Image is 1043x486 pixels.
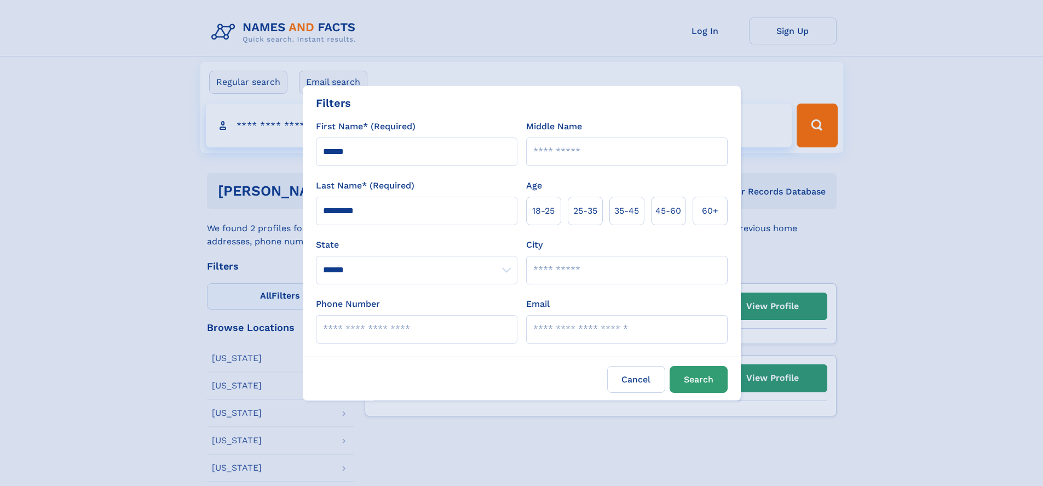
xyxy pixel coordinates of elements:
label: Age [526,179,542,192]
label: State [316,238,517,251]
label: Phone Number [316,298,380,311]
label: Middle Name [526,120,582,133]
label: City [526,238,543,251]
label: Last Name* (Required) [316,179,414,192]
span: 25‑35 [573,204,597,218]
span: 45‑60 [655,204,681,218]
span: 60+ [702,204,718,218]
span: 35‑45 [614,204,639,218]
label: Cancel [607,366,665,393]
span: 18‑25 [532,204,555,218]
button: Search [670,366,728,393]
div: Filters [316,95,351,111]
label: Email [526,298,550,311]
label: First Name* (Required) [316,120,416,133]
